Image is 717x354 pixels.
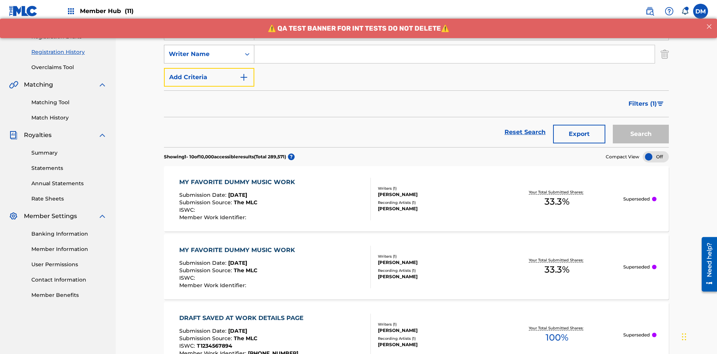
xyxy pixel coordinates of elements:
p: Superseded [623,332,650,338]
span: Submission Source : [179,335,234,342]
span: The MLC [234,199,257,206]
span: (11) [125,7,134,15]
img: help [665,7,674,16]
span: ? [288,153,295,160]
a: Public Search [642,4,657,19]
span: The MLC [234,267,257,274]
span: Member Settings [24,212,77,221]
a: Overclaims Tool [31,63,107,71]
a: Match History [31,114,107,122]
div: [PERSON_NAME] [378,259,491,266]
span: The MLC [234,335,257,342]
div: MY FAVORITE DUMMY MUSIC WORK [179,178,299,187]
span: T1234567894 [197,342,232,349]
iframe: Resource Center [696,234,717,295]
span: Member Work Identifier : [179,282,248,289]
form: Search Form [164,22,669,147]
img: Delete Criterion [661,45,669,63]
div: DRAFT SAVED AT WORK DETAILS PAGE [179,314,307,323]
div: Recording Artists ( 1 ) [378,336,491,341]
p: Superseded [623,196,650,202]
span: Filters ( 1 ) [628,99,657,108]
a: Member Information [31,245,107,253]
button: Add Criteria [164,68,254,87]
span: Compact View [606,153,639,160]
div: Writer Name [169,50,236,59]
span: Royalties [24,131,52,140]
img: Member Settings [9,212,18,221]
span: ⚠️ QA TEST BANNER FOR INT TESTS DO NOT DELETE⚠️ [268,6,449,14]
img: expand [98,131,107,140]
a: Rate Sheets [31,195,107,203]
div: Drag [682,326,686,348]
button: Export [553,125,605,143]
div: Notifications [681,7,689,15]
div: Writers ( 1 ) [378,322,491,327]
a: Registration History [31,48,107,56]
img: expand [98,212,107,221]
div: Recording Artists ( 1 ) [378,268,491,273]
div: Writers ( 1 ) [378,186,491,191]
div: User Menu [693,4,708,19]
div: [PERSON_NAME] [378,341,491,348]
iframe: Chat Widget [680,318,717,354]
span: 33.3 % [544,263,569,276]
span: 100 % [546,331,568,344]
div: [PERSON_NAME] [378,273,491,280]
span: [DATE] [228,260,247,266]
span: Matching [24,80,53,89]
span: 33.3 % [544,195,569,208]
span: Submission Source : [179,199,234,206]
span: ISWC : [179,274,197,281]
a: MY FAVORITE DUMMY MUSIC WORKSubmission Date:[DATE]Submission Source:The MLCISWC:Member Work Ident... [164,166,669,232]
a: Contact Information [31,276,107,284]
span: Member Work Identifier : [179,214,248,221]
img: Royalties [9,131,18,140]
button: Filters (1) [624,94,669,113]
div: [PERSON_NAME] [378,205,491,212]
span: [DATE] [228,192,247,198]
span: Member Hub [80,7,134,15]
span: [DATE] [228,327,247,334]
img: search [645,7,654,16]
span: Submission Date : [179,260,228,266]
div: Recording Artists ( 1 ) [378,200,491,205]
a: Reset Search [501,124,549,140]
img: Top Rightsholders [66,7,75,16]
img: expand [98,80,107,89]
p: Superseded [623,264,650,270]
p: Your Total Submitted Shares: [529,257,585,263]
a: Statements [31,164,107,172]
a: Matching Tool [31,99,107,106]
p: Showing 1 - 10 of 10,000 accessible results (Total 289,571 ) [164,153,286,160]
a: Summary [31,149,107,157]
div: MY FAVORITE DUMMY MUSIC WORK [179,246,299,255]
a: MY FAVORITE DUMMY MUSIC WORKSubmission Date:[DATE]Submission Source:The MLCISWC:Member Work Ident... [164,234,669,299]
span: Submission Source : [179,267,234,274]
div: [PERSON_NAME] [378,327,491,334]
a: Banking Information [31,230,107,238]
div: Help [662,4,677,19]
div: Writers ( 1 ) [378,254,491,259]
a: Annual Statements [31,180,107,187]
span: Submission Date : [179,192,228,198]
a: User Permissions [31,261,107,268]
img: MLC Logo [9,6,38,16]
img: 9d2ae6d4665cec9f34b9.svg [239,73,248,82]
img: Matching [9,80,18,89]
img: filter [657,102,664,106]
p: Your Total Submitted Shares: [529,325,585,331]
span: ISWC : [179,206,197,213]
p: Your Total Submitted Shares: [529,189,585,195]
span: ISWC : [179,342,197,349]
a: Member Benefits [31,291,107,299]
div: [PERSON_NAME] [378,191,491,198]
span: Submission Date : [179,327,228,334]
